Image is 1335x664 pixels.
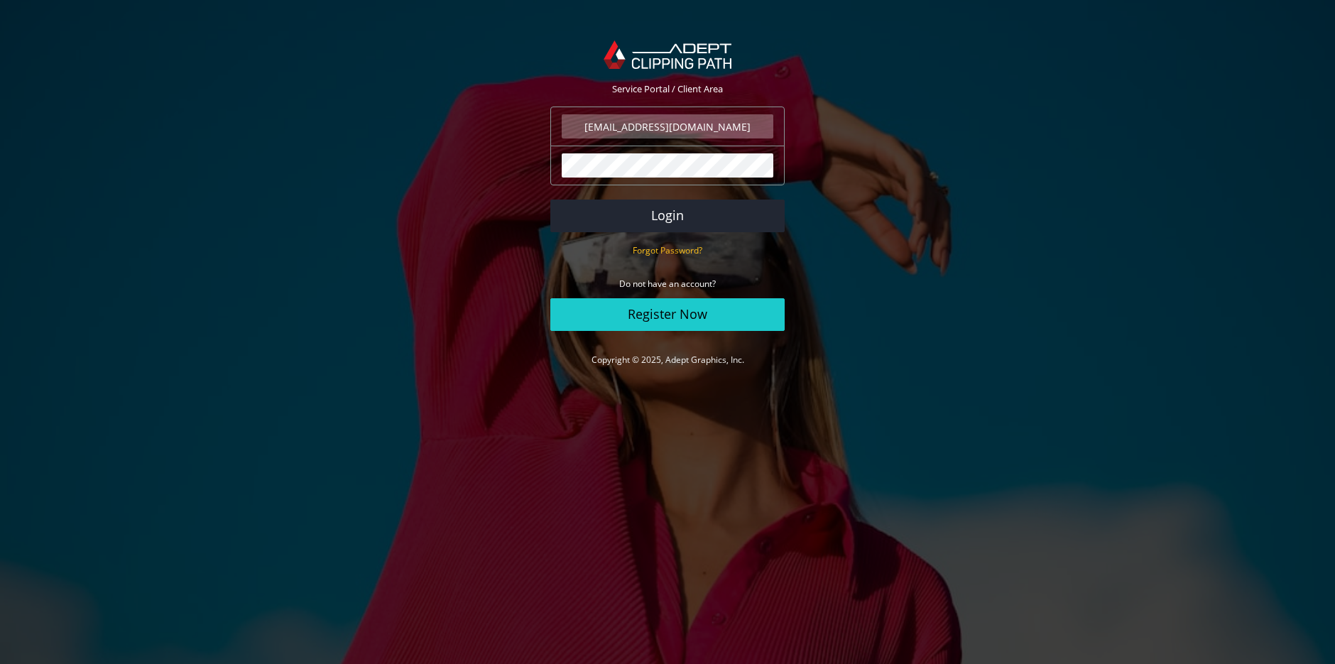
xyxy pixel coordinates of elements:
img: Adept Graphics [604,40,731,69]
button: Login [550,200,785,232]
a: Copyright © 2025, Adept Graphics, Inc. [592,354,744,366]
a: Register Now [550,298,785,331]
input: Email Address [562,114,773,138]
small: Do not have an account? [619,278,716,290]
a: Forgot Password? [633,244,702,256]
span: Service Portal / Client Area [612,82,723,95]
